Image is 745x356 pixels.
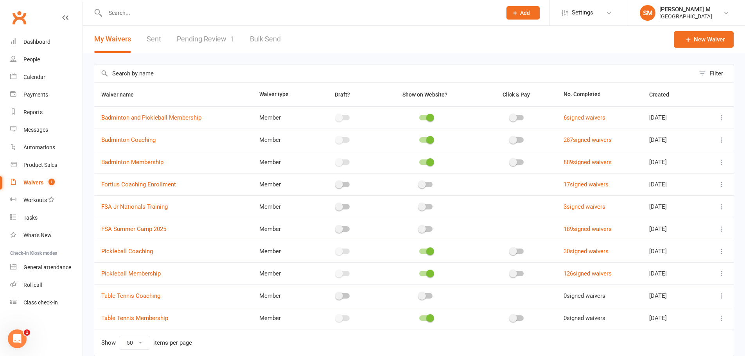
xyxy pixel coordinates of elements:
[10,276,83,294] a: Roll call
[506,6,540,20] button: Add
[503,91,530,98] span: Click & Pay
[252,240,312,262] td: Member
[642,195,701,218] td: [DATE]
[23,39,50,45] div: Dashboard
[252,173,312,195] td: Member
[23,56,40,63] div: People
[10,191,83,209] a: Workouts
[564,225,612,233] a: 189signed waivers
[564,136,612,143] a: 287signed waivers
[101,248,153,255] a: Pickleball Coaching
[23,299,58,306] div: Class check-in
[564,248,609,255] a: 30signed waivers
[94,26,131,53] button: My Waivers
[177,26,234,53] a: Pending Review1
[103,7,496,18] input: Search...
[23,109,43,115] div: Reports
[252,129,312,151] td: Member
[564,203,605,210] a: 3signed waivers
[10,104,83,121] a: Reports
[252,262,312,284] td: Member
[23,144,55,150] div: Automations
[10,174,83,191] a: Waivers 1
[101,336,192,350] div: Show
[710,69,723,78] div: Filter
[252,307,312,329] td: Member
[642,307,701,329] td: [DATE]
[642,129,701,151] td: [DATE]
[649,91,678,98] span: Created
[564,292,605,299] span: 0 signed waivers
[23,127,48,133] div: Messages
[335,91,350,98] span: Draft?
[101,136,156,143] a: Badminton Coaching
[642,151,701,173] td: [DATE]
[10,294,83,311] a: Class kiosk mode
[147,26,161,53] a: Sent
[395,90,456,99] button: Show on Website?
[101,114,201,121] a: Badminton and Pickleball Membership
[564,270,612,277] a: 126signed waivers
[23,91,48,98] div: Payments
[10,68,83,86] a: Calendar
[252,106,312,129] td: Member
[572,4,593,21] span: Settings
[659,6,712,13] div: [PERSON_NAME] M
[24,329,30,336] span: 1
[101,270,161,277] a: Pickleball Membership
[642,284,701,307] td: [DATE]
[101,292,160,299] a: Table Tennis Coaching
[10,51,83,68] a: People
[252,195,312,218] td: Member
[564,315,605,322] span: 0 signed waivers
[642,106,701,129] td: [DATE]
[642,262,701,284] td: [DATE]
[642,173,701,195] td: [DATE]
[659,13,712,20] div: [GEOGRAPHIC_DATA]
[640,5,655,21] div: SM
[101,159,163,166] a: Badminton Membership
[23,264,71,270] div: General attendance
[252,151,312,173] td: Member
[564,181,609,188] a: 17signed waivers
[94,64,695,82] input: Search by name
[101,203,168,210] a: FSA Jr Nationals Training
[252,83,312,106] th: Waiver type
[10,227,83,244] a: What's New
[8,329,27,348] iframe: Intercom live chat
[101,90,142,99] button: Waiver name
[252,218,312,240] td: Member
[642,218,701,240] td: [DATE]
[10,86,83,104] a: Payments
[10,209,83,227] a: Tasks
[101,181,176,188] a: Fortius Coaching Enrollment
[23,179,43,186] div: Waivers
[101,91,142,98] span: Waiver name
[23,282,42,288] div: Roll call
[564,114,605,121] a: 6signed waivers
[10,121,83,139] a: Messages
[101,225,166,233] a: FSA Summer Camp 2025
[674,31,734,48] a: New Waiver
[695,64,734,82] button: Filter
[10,33,83,51] a: Dashboard
[10,259,83,276] a: General attendance kiosk mode
[402,91,447,98] span: Show on Website?
[557,83,643,106] th: No. Completed
[153,340,192,346] div: items per page
[23,215,38,221] div: Tasks
[250,26,281,53] a: Bulk Send
[23,232,52,238] div: What's New
[23,197,47,203] div: Workouts
[564,159,612,166] a: 889signed waivers
[328,90,359,99] button: Draft?
[101,315,168,322] a: Table Tennis Membership
[23,74,45,80] div: Calendar
[495,90,539,99] button: Click & Pay
[10,156,83,174] a: Product Sales
[9,8,29,27] a: Clubworx
[649,90,678,99] button: Created
[642,240,701,262] td: [DATE]
[23,162,57,168] div: Product Sales
[48,179,55,185] span: 1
